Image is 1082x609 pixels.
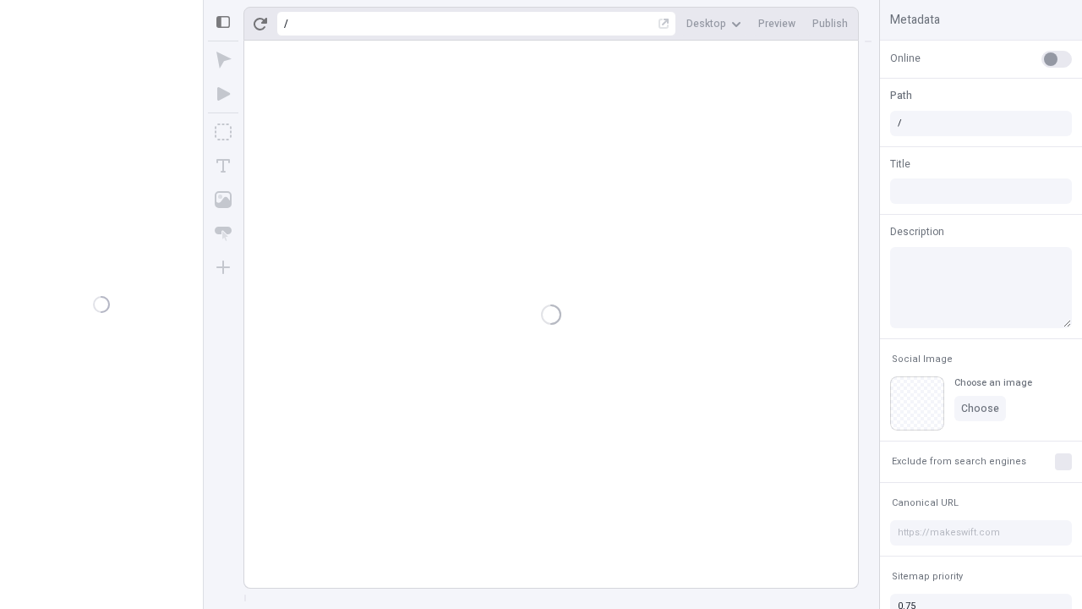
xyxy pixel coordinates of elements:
span: Social Image [892,353,953,365]
button: Social Image [888,349,956,370]
button: Canonical URL [888,493,962,513]
button: Button [208,218,238,249]
button: Text [208,151,238,181]
span: Choose [961,402,999,415]
button: Desktop [680,11,748,36]
button: Publish [806,11,855,36]
button: Choose [954,396,1006,421]
span: Path [890,88,912,103]
button: Preview [751,11,802,36]
input: https://makeswift.com [890,520,1072,546]
span: Sitemap priority [892,570,963,583]
span: Description [890,224,944,239]
span: Exclude from search engines [892,455,1026,468]
span: Preview [758,17,795,30]
button: Box [208,117,238,147]
span: Desktop [686,17,726,30]
span: Online [890,51,921,66]
span: Title [890,156,910,172]
span: Canonical URL [892,497,959,509]
button: Image [208,184,238,215]
div: Choose an image [954,376,1032,389]
div: / [284,17,288,30]
button: Sitemap priority [888,567,966,587]
button: Exclude from search engines [888,452,1030,472]
span: Publish [812,17,848,30]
